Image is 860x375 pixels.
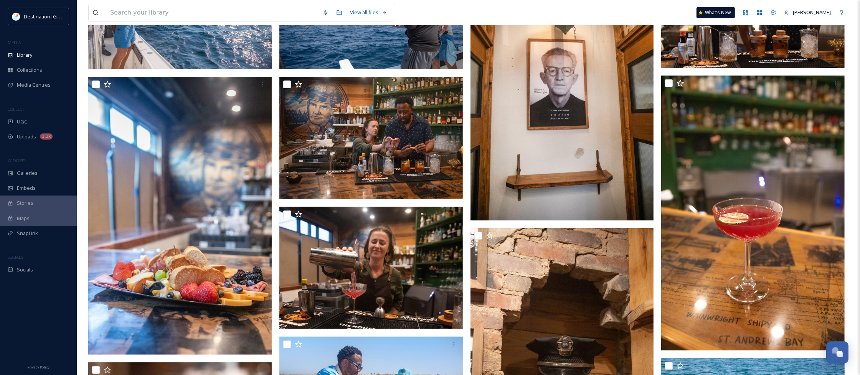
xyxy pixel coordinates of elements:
[661,76,845,350] img: Heroes Lounge_02.jpg
[8,106,24,112] span: COLLECT
[17,81,51,89] span: Media Centres
[826,341,848,363] button: Open Chat
[17,118,27,125] span: UGC
[793,9,831,16] span: [PERSON_NAME]
[12,13,20,20] img: download.png
[8,158,25,163] span: WIDGETS
[17,199,33,207] span: Stories
[27,362,50,371] a: Privacy Policy
[697,7,735,18] a: What's New
[17,133,36,140] span: Uploads
[279,77,463,199] img: Heroes Lounge_06.jpg
[346,5,391,20] a: View all files
[106,4,319,21] input: Search your library
[17,230,38,237] span: SnapLink
[17,66,42,74] span: Collections
[780,5,835,20] a: [PERSON_NAME]
[17,51,32,59] span: Library
[8,254,23,260] span: SOCIALS
[8,39,21,45] span: MEDIA
[24,13,100,20] span: Destination [GEOGRAPHIC_DATA]
[279,207,463,329] img: Heroes Lounge_03.jpg
[17,184,36,192] span: Embeds
[27,365,50,370] span: Privacy Policy
[88,77,274,355] img: Heroes Lounge_08.jpg
[17,266,33,273] span: Socials
[17,169,38,177] span: Galleries
[40,133,53,140] div: 1.1k
[17,215,30,222] span: Maps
